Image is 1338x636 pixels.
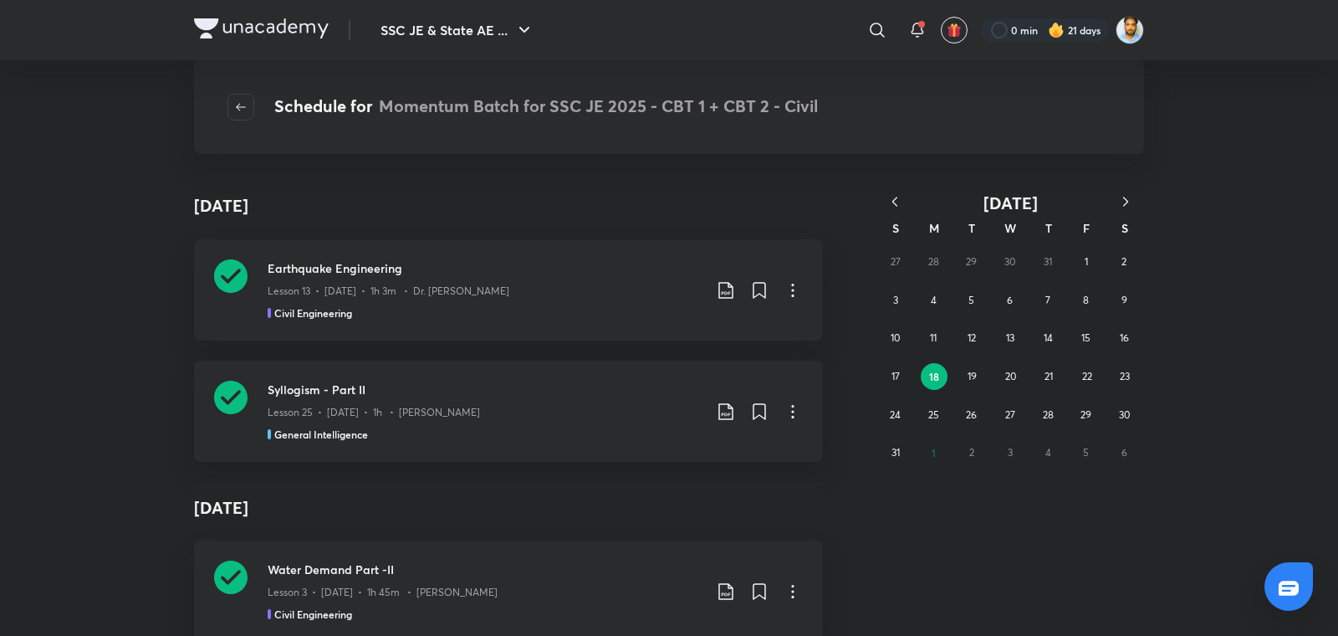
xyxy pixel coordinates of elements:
button: August 3, 2025 [882,287,909,314]
abbr: Tuesday [968,220,975,236]
img: avatar [947,23,962,38]
a: Syllogism - Part IILesson 25 • [DATE] • 1h • [PERSON_NAME]General Intelligence [194,361,823,462]
abbr: August 31, 2025 [891,446,900,459]
abbr: August 19, 2025 [968,370,977,382]
abbr: August 7, 2025 [1045,294,1050,306]
button: August 29, 2025 [1073,402,1100,428]
p: Lesson 13 • [DATE] • 1h 3m • Dr. [PERSON_NAME] [268,284,509,299]
h4: [DATE] [194,193,248,218]
button: August 30, 2025 [1111,402,1137,428]
button: August 23, 2025 [1111,363,1138,390]
abbr: August 9, 2025 [1121,294,1127,306]
abbr: Saturday [1121,220,1128,236]
abbr: August 14, 2025 [1044,331,1053,344]
button: August 15, 2025 [1073,325,1100,351]
p: Lesson 25 • [DATE] • 1h • [PERSON_NAME] [268,405,480,420]
h3: Water Demand Part -II [268,561,702,578]
abbr: August 26, 2025 [966,408,977,421]
button: August 26, 2025 [958,402,985,428]
button: August 2, 2025 [1111,249,1137,275]
button: August 10, 2025 [882,325,909,351]
abbr: August 13, 2025 [1006,331,1014,344]
abbr: August 3, 2025 [893,294,898,306]
abbr: Thursday [1045,220,1052,236]
button: August 20, 2025 [997,363,1024,390]
button: SSC JE & State AE ... [370,13,544,47]
button: August 16, 2025 [1111,325,1137,351]
abbr: August 30, 2025 [1119,408,1130,421]
img: Kunal Pradeep [1116,16,1144,44]
span: [DATE] [983,192,1038,214]
abbr: August 22, 2025 [1082,370,1092,382]
h5: Civil Engineering [274,607,352,622]
button: August 1, 2025 [1073,249,1100,275]
h5: Civil Engineering [274,305,352,321]
abbr: August 29, 2025 [1080,408,1091,421]
button: August 25, 2025 [920,402,947,428]
abbr: August 12, 2025 [968,331,976,344]
h4: Schedule for [274,94,818,121]
button: [DATE] [913,192,1107,213]
button: August 17, 2025 [882,363,909,390]
abbr: August 23, 2025 [1120,370,1130,382]
button: August 18, 2025 [921,363,947,390]
button: August 6, 2025 [997,287,1024,314]
button: August 7, 2025 [1034,287,1061,314]
abbr: August 10, 2025 [891,331,900,344]
abbr: August 27, 2025 [1005,408,1015,421]
abbr: August 25, 2025 [928,408,939,421]
button: August 14, 2025 [1034,325,1061,351]
abbr: August 15, 2025 [1081,331,1090,344]
h5: General Intelligence [274,427,368,442]
abbr: August 24, 2025 [890,408,901,421]
button: August 9, 2025 [1111,287,1137,314]
abbr: August 16, 2025 [1120,331,1129,344]
p: Lesson 3 • [DATE] • 1h 45m • [PERSON_NAME] [268,585,498,600]
button: August 12, 2025 [958,325,985,351]
abbr: August 21, 2025 [1044,370,1053,382]
button: August 31, 2025 [882,439,909,466]
h4: [DATE] [194,482,823,534]
button: August 21, 2025 [1035,363,1062,390]
abbr: August 20, 2025 [1005,370,1016,382]
button: August 13, 2025 [997,325,1024,351]
abbr: August 4, 2025 [931,294,937,306]
button: August 22, 2025 [1074,363,1101,390]
abbr: August 1, 2025 [1085,255,1088,268]
abbr: August 28, 2025 [1043,408,1054,421]
abbr: August 8, 2025 [1083,294,1089,306]
abbr: August 17, 2025 [891,370,900,382]
button: August 24, 2025 [882,402,909,428]
button: avatar [941,17,968,44]
abbr: Friday [1083,220,1090,236]
h3: Earthquake Engineering [268,259,702,277]
abbr: August 5, 2025 [968,294,974,306]
button: August 28, 2025 [1034,402,1061,428]
a: Earthquake EngineeringLesson 13 • [DATE] • 1h 3m • Dr. [PERSON_NAME]Civil Engineering [194,239,823,341]
button: August 11, 2025 [920,325,947,351]
img: Company Logo [194,18,329,38]
abbr: August 18, 2025 [929,370,939,383]
a: Company Logo [194,18,329,43]
abbr: Sunday [892,220,899,236]
button: August 19, 2025 [959,363,986,390]
button: August 4, 2025 [920,287,947,314]
abbr: Wednesday [1004,220,1016,236]
button: August 27, 2025 [997,402,1024,428]
img: streak [1048,22,1065,38]
button: August 5, 2025 [958,287,985,314]
h3: Syllogism - Part II [268,381,702,398]
span: Momentum Batch for SSC JE 2025 - CBT 1 + CBT 2 - Civil [379,95,818,117]
abbr: Monday [929,220,939,236]
button: August 8, 2025 [1073,287,1100,314]
abbr: August 6, 2025 [1007,294,1013,306]
abbr: August 11, 2025 [930,331,937,344]
abbr: August 2, 2025 [1121,255,1126,268]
